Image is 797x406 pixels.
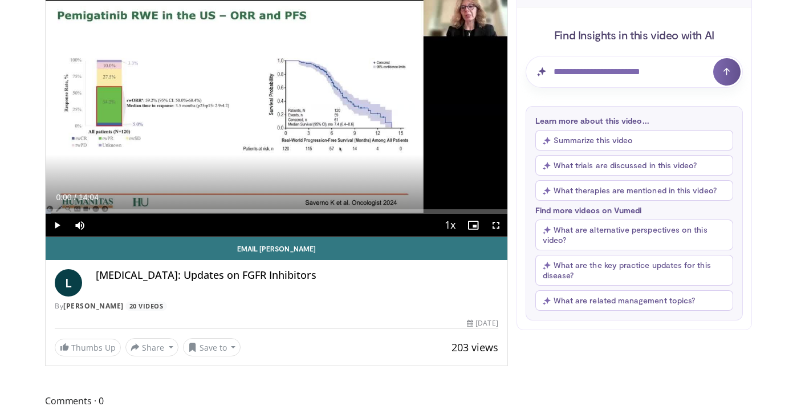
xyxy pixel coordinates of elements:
[535,155,733,176] button: What trials are discussed in this video?
[535,180,733,201] button: What therapies are mentioned in this video?
[79,193,99,202] span: 14:04
[452,340,498,354] span: 203 views
[46,237,507,260] a: Email [PERSON_NAME]
[535,205,733,215] p: Find more videos on Vumedi
[535,116,733,125] p: Learn more about this video...
[46,209,507,214] div: Progress Bar
[526,27,743,42] h4: Find Insights in this video with AI
[46,214,68,237] button: Play
[526,56,743,88] input: Question for AI
[125,338,178,356] button: Share
[462,214,485,237] button: Enable picture-in-picture mode
[68,214,91,237] button: Mute
[125,302,167,311] a: 20 Videos
[55,339,121,356] a: Thumbs Up
[55,301,498,311] div: By
[467,318,498,328] div: [DATE]
[96,269,498,282] h4: [MEDICAL_DATA]: Updates on FGFR Inhibitors
[63,301,124,311] a: [PERSON_NAME]
[56,193,71,202] span: 0:00
[55,269,82,297] a: L
[183,338,241,356] button: Save to
[535,255,733,286] button: What are the key practice updates for this disease?
[439,214,462,237] button: Playback Rate
[74,193,76,202] span: /
[535,290,733,311] button: What are related management topics?
[535,130,733,151] button: Summarize this video
[535,220,733,250] button: What are alternative perspectives on this video?
[485,214,507,237] button: Fullscreen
